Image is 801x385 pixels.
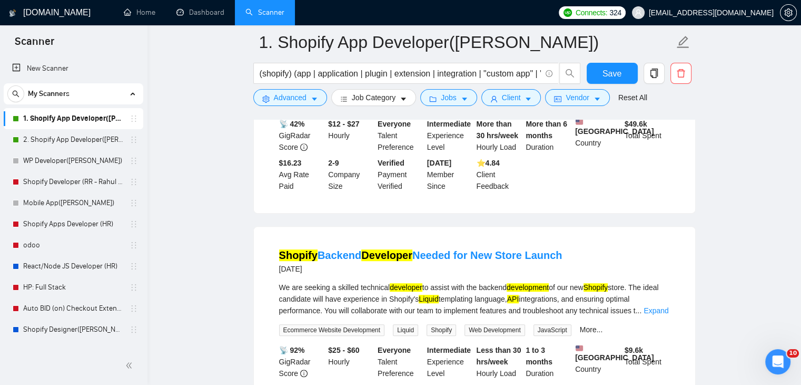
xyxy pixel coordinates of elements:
[7,85,24,102] button: search
[554,95,561,103] span: idcard
[130,220,138,228] span: holder
[245,8,284,17] a: searchScanner
[427,159,451,167] b: [DATE]
[277,118,327,153] div: GigRadar Score
[602,67,621,80] span: Save
[427,324,456,336] span: Shopify
[622,118,672,153] div: Total Spent
[361,249,412,261] mark: Developer
[393,324,418,336] span: Liquid
[474,118,524,153] div: Hourly Load
[427,120,471,128] b: Intermediate
[566,92,589,103] span: Vendor
[328,346,359,354] b: $25 - $60
[441,92,457,103] span: Jobs
[23,277,123,298] a: HP: Full Stack
[609,7,621,18] span: 324
[427,346,471,354] b: Intermediate
[625,346,643,354] b: $ 9.6k
[559,63,580,84] button: search
[277,344,327,379] div: GigRadar Score
[130,241,138,249] span: holder
[176,8,224,17] a: dashboardDashboard
[311,95,318,103] span: caret-down
[23,129,123,150] a: 2. Shopify App Developer([PERSON_NAME])
[573,118,622,153] div: Country
[563,8,572,17] img: upwork-logo.png
[644,69,664,78] span: copy
[277,157,327,192] div: Avg Rate Paid
[419,295,438,303] mark: Liquid
[23,150,123,171] a: WP Developer([PERSON_NAME])
[390,283,422,292] mark: developer
[23,256,123,277] a: React/Node JS Developer (HR)
[279,159,302,167] b: $16.23
[23,108,123,129] a: 1. Shopify App Developer([PERSON_NAME])
[279,324,385,336] span: Ecommerce Website Development
[130,304,138,313] span: holder
[326,344,375,379] div: Hourly
[573,344,622,379] div: Country
[352,92,395,103] span: Job Category
[502,92,521,103] span: Client
[425,118,474,153] div: Experience Level
[6,34,63,56] span: Scanner
[326,118,375,153] div: Hourly
[130,114,138,123] span: holder
[625,120,647,128] b: $ 49.6k
[260,67,541,80] input: Search Freelance Jobs...
[23,340,123,361] a: Custom Shopify Development (RR - Radhika R)
[23,192,123,214] a: Mobile App([PERSON_NAME])
[378,346,411,354] b: Everyone
[474,344,524,379] div: Hourly Load
[328,159,339,167] b: 2-9
[576,7,607,18] span: Connects:
[671,69,691,78] span: delete
[331,89,416,106] button: barsJob Categorycaret-down
[545,89,609,106] button: idcardVendorcaret-down
[124,8,155,17] a: homeHome
[130,325,138,334] span: holder
[580,325,603,334] a: More...
[587,63,638,84] button: Save
[130,199,138,207] span: holder
[477,159,500,167] b: ⭐️ 4.84
[279,249,562,261] a: ShopifyBackendDeveloperNeeded for New Store Launch
[594,95,601,103] span: caret-down
[780,4,797,21] button: setting
[464,324,525,336] span: Web Development
[429,95,437,103] span: folder
[130,283,138,292] span: holder
[523,344,573,379] div: Duration
[618,92,647,103] a: Reset All
[780,8,797,17] a: setting
[670,63,691,84] button: delete
[300,143,308,151] span: info-circle
[23,171,123,192] a: Shopify Developer (RR - Rahul R)
[576,344,583,352] img: 🇺🇸
[576,118,583,126] img: 🇺🇸
[375,118,425,153] div: Talent Preference
[326,157,375,192] div: Company Size
[279,120,305,128] b: 📡 42%
[130,136,138,144] span: holder
[125,360,136,371] span: double-left
[425,344,474,379] div: Experience Level
[23,298,123,319] a: Auto BID (on) Checkout Extension Shopify - RR
[560,69,580,78] span: search
[644,306,668,315] a: Expand
[575,118,654,136] b: [GEOGRAPHIC_DATA]
[23,319,123,340] a: Shopify Designer([PERSON_NAME])
[526,346,552,366] b: 1 to 3 months
[8,90,24,98] span: search
[23,214,123,235] a: Shopify Apps Developer (HR)
[787,349,799,358] span: 10
[130,157,138,165] span: holder
[533,324,571,336] span: JavaScript
[130,178,138,186] span: holder
[575,344,654,362] b: [GEOGRAPHIC_DATA]
[676,35,690,49] span: edit
[546,70,552,77] span: info-circle
[300,370,308,377] span: info-circle
[279,249,318,261] mark: Shopify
